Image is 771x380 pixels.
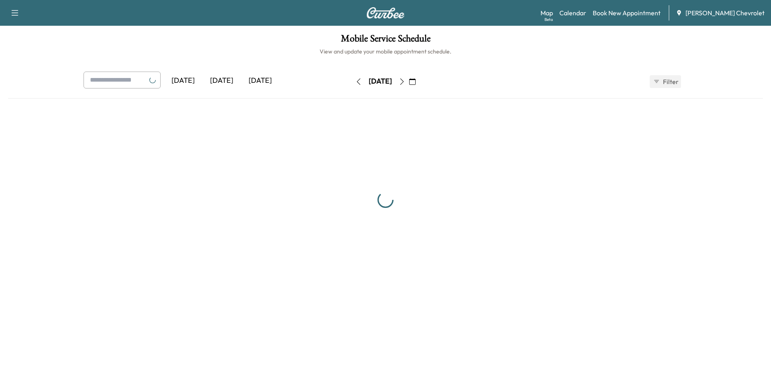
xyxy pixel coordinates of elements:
[650,75,681,88] button: Filter
[241,72,279,90] div: [DATE]
[663,77,677,86] span: Filter
[202,72,241,90] div: [DATE]
[8,47,763,55] h6: View and update your mobile appointment schedule.
[545,16,553,23] div: Beta
[541,8,553,18] a: MapBeta
[164,72,202,90] div: [DATE]
[8,34,763,47] h1: Mobile Service Schedule
[593,8,661,18] a: Book New Appointment
[366,7,405,18] img: Curbee Logo
[369,76,392,86] div: [DATE]
[685,8,765,18] span: [PERSON_NAME] Chevrolet
[559,8,586,18] a: Calendar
